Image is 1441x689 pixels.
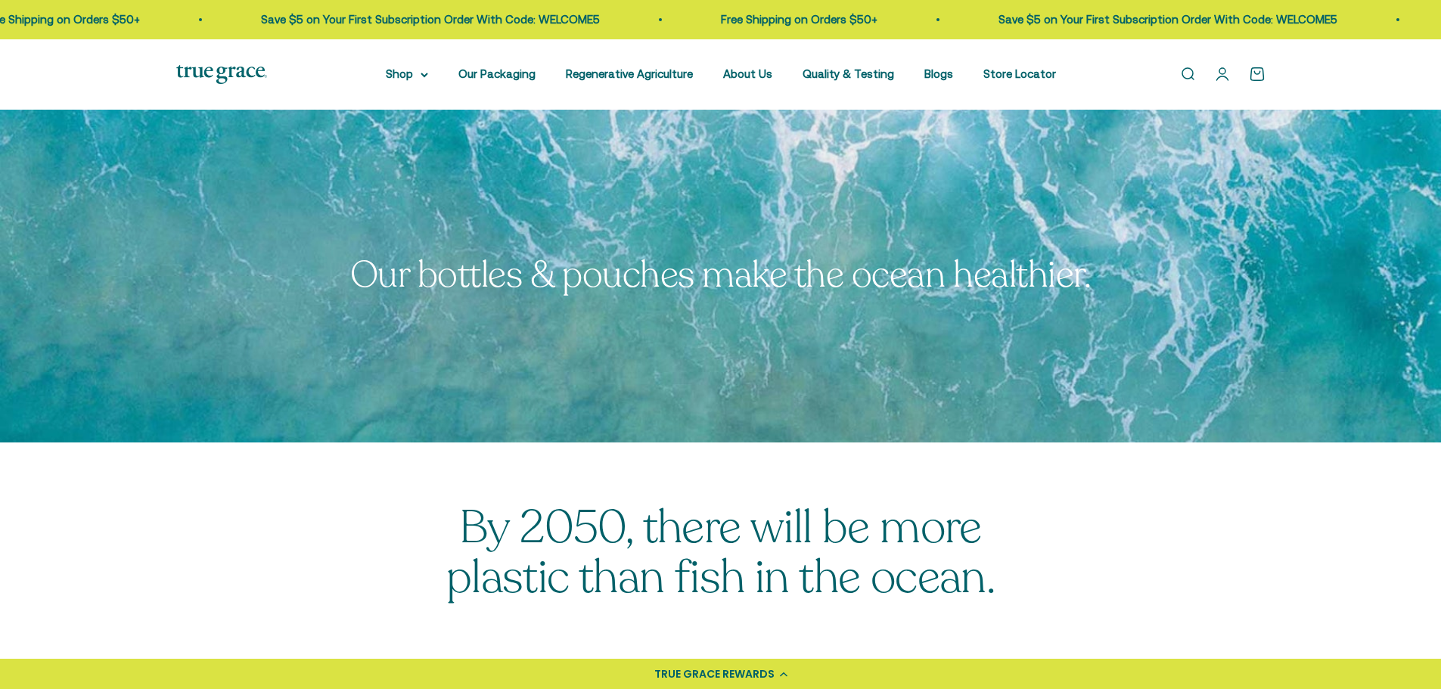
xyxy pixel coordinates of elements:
[426,503,1016,603] p: By 2050, there will be more plastic than fish in the ocean.
[1218,13,1374,26] a: Free Shipping on Orders $50+
[723,67,772,80] a: About Us
[924,67,953,80] a: Blogs
[983,67,1056,80] a: Store Locator
[20,11,359,29] p: Save $5 on Your First Subscription Order With Code: WELCOME5
[803,67,894,80] a: Quality & Testing
[386,65,428,83] summary: Shop
[480,13,637,26] a: Free Shipping on Orders $50+
[654,666,775,682] div: TRUE GRACE REWARDS
[758,11,1097,29] p: Save $5 on Your First Subscription Order With Code: WELCOME5
[350,250,1091,299] split-lines: Our bottles & pouches make the ocean healthier.
[458,67,536,80] a: Our Packaging
[566,67,693,80] a: Regenerative Agriculture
